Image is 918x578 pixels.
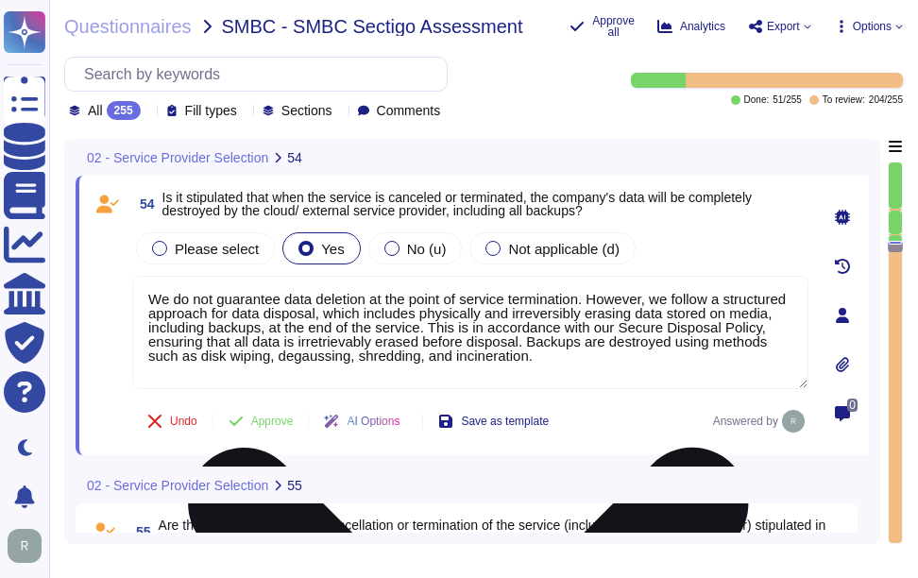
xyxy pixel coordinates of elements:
[767,21,800,32] span: Export
[4,525,55,567] button: user
[88,104,103,117] span: All
[321,241,344,257] span: Yes
[569,15,635,38] button: Approve all
[657,19,725,34] button: Analytics
[162,190,752,218] span: Is it stipulated that when the service is canceled or terminated, the company's data will be comp...
[132,276,808,389] textarea: We do not guarantee data deletion at the point of service termination. However, we follow a struc...
[75,58,447,91] input: Search by keywords
[680,21,725,32] span: Analytics
[782,410,805,433] img: user
[287,479,302,492] span: 55
[744,95,770,105] span: Done:
[823,95,865,105] span: To review:
[87,151,268,164] span: 02 - Service Provider Selection
[64,17,192,36] span: Questionnaires
[222,17,523,36] span: SMBC - SMBC Sectigo Assessment
[773,95,802,105] span: 51 / 255
[185,104,237,117] span: Fill types
[407,241,447,257] span: No (u)
[281,104,332,117] span: Sections
[87,479,268,492] span: 02 - Service Provider Selection
[287,151,302,164] span: 54
[175,241,259,257] span: Please select
[592,15,635,38] span: Approve all
[377,104,441,117] span: Comments
[853,21,892,32] span: Options
[107,101,141,120] div: 255
[869,95,903,105] span: 204 / 255
[847,399,858,412] span: 0
[8,529,42,563] img: user
[128,525,151,538] span: 55
[132,197,155,211] span: 54
[508,241,620,257] span: Not applicable (d)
